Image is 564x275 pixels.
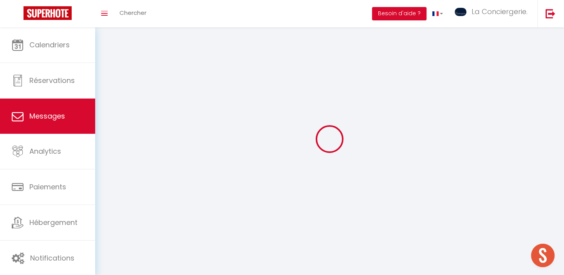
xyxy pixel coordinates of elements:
[29,75,75,85] span: Réservations
[472,7,528,16] span: La Conciergerie.
[29,217,78,227] span: Hébergement
[455,8,466,16] img: ...
[29,111,65,121] span: Messages
[23,6,72,20] img: Super Booking
[372,7,427,20] button: Besoin d'aide ?
[546,9,555,18] img: logout
[29,40,70,50] span: Calendriers
[30,253,74,263] span: Notifications
[119,9,146,17] span: Chercher
[29,182,66,192] span: Paiements
[531,244,555,267] div: Ouvrir le chat
[29,146,61,156] span: Analytics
